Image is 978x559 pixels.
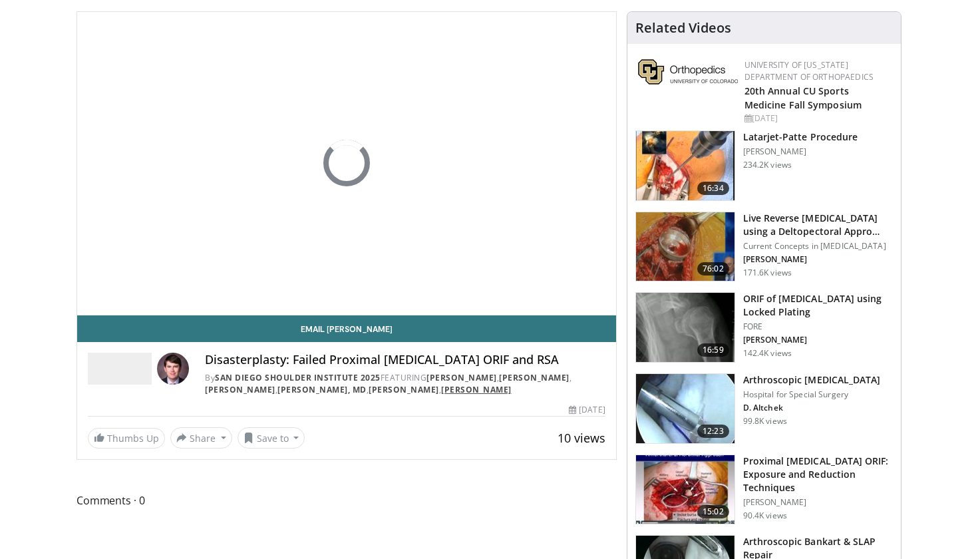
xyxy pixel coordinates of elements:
div: [DATE] [569,404,605,416]
p: [PERSON_NAME] [743,335,893,345]
img: 355603a8-37da-49b6-856f-e00d7e9307d3.png.150x105_q85_autocrop_double_scale_upscale_version-0.2.png [638,59,738,85]
span: 10 views [558,430,605,446]
a: 76:02 Live Reverse [MEDICAL_DATA] using a Deltopectoral Appro… Current Concepts in [MEDICAL_DATA]... [635,212,893,282]
a: Thumbs Up [88,428,165,449]
a: 12:23 Arthroscopic [MEDICAL_DATA] Hospital for Special Surgery D. Altchek 99.8K views [635,373,893,444]
a: San Diego Shoulder Institute 2025 [215,372,381,383]
a: [PERSON_NAME] [499,372,570,383]
a: Email [PERSON_NAME] [77,315,616,342]
h3: Latarjet-Patte Procedure [743,130,858,144]
p: 99.8K views [743,416,787,427]
p: 234.2K views [743,160,792,170]
img: San Diego Shoulder Institute 2025 [88,353,152,385]
div: By FEATURING , , , , , [205,372,605,396]
a: 20th Annual CU Sports Medicine Fall Symposium [744,85,862,111]
span: 12:23 [697,425,729,438]
h3: ORIF of [MEDICAL_DATA] using Locked Plating [743,292,893,319]
p: 171.6K views [743,268,792,278]
img: Avatar [157,353,189,385]
img: Mighell_-_Locked_Plating_for_Proximal_Humerus_Fx_100008672_2.jpg.150x105_q85_crop-smart_upscale.jpg [636,293,734,362]
h3: Arthroscopic [MEDICAL_DATA] [743,373,881,387]
p: FORE [743,321,893,332]
p: [PERSON_NAME] [743,254,893,265]
h3: Proximal [MEDICAL_DATA] ORIF: Exposure and Reduction Techniques [743,455,893,494]
img: 10039_3.png.150x105_q85_crop-smart_upscale.jpg [636,374,734,443]
h4: Related Videos [635,20,731,36]
p: [PERSON_NAME] [743,497,893,508]
a: [PERSON_NAME], MD [277,384,367,395]
h3: Live Reverse [MEDICAL_DATA] using a Deltopectoral Appro… [743,212,893,238]
p: [PERSON_NAME] [743,146,858,157]
a: [PERSON_NAME] [369,384,439,395]
span: 16:34 [697,182,729,195]
span: 76:02 [697,262,729,276]
a: 16:59 ORIF of [MEDICAL_DATA] using Locked Plating FORE [PERSON_NAME] 142.4K views [635,292,893,363]
span: Comments 0 [77,492,617,509]
img: 684033_3.png.150x105_q85_crop-smart_upscale.jpg [636,212,734,281]
a: [PERSON_NAME] [205,384,275,395]
a: 15:02 Proximal [MEDICAL_DATA] ORIF: Exposure and Reduction Techniques [PERSON_NAME] 90.4K views [635,455,893,525]
img: 617583_3.png.150x105_q85_crop-smart_upscale.jpg [636,131,734,200]
a: 16:34 Latarjet-Patte Procedure [PERSON_NAME] 234.2K views [635,130,893,201]
p: 142.4K views [743,348,792,359]
h4: Disasterplasty: Failed Proximal [MEDICAL_DATA] ORIF and RSA [205,353,605,367]
a: [PERSON_NAME] [441,384,512,395]
p: Current Concepts in [MEDICAL_DATA] [743,241,893,252]
p: Hospital for Special Surgery [743,389,881,400]
p: D. Altchek [743,403,881,413]
span: 16:59 [697,343,729,357]
a: University of [US_STATE] Department of Orthopaedics [744,59,874,83]
a: [PERSON_NAME] [426,372,497,383]
button: Share [170,427,232,449]
span: 15:02 [697,505,729,518]
div: [DATE] [744,112,890,124]
p: 90.4K views [743,510,787,521]
img: gardener_hum_1.png.150x105_q85_crop-smart_upscale.jpg [636,455,734,524]
video-js: Video Player [77,12,616,315]
button: Save to [238,427,305,449]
